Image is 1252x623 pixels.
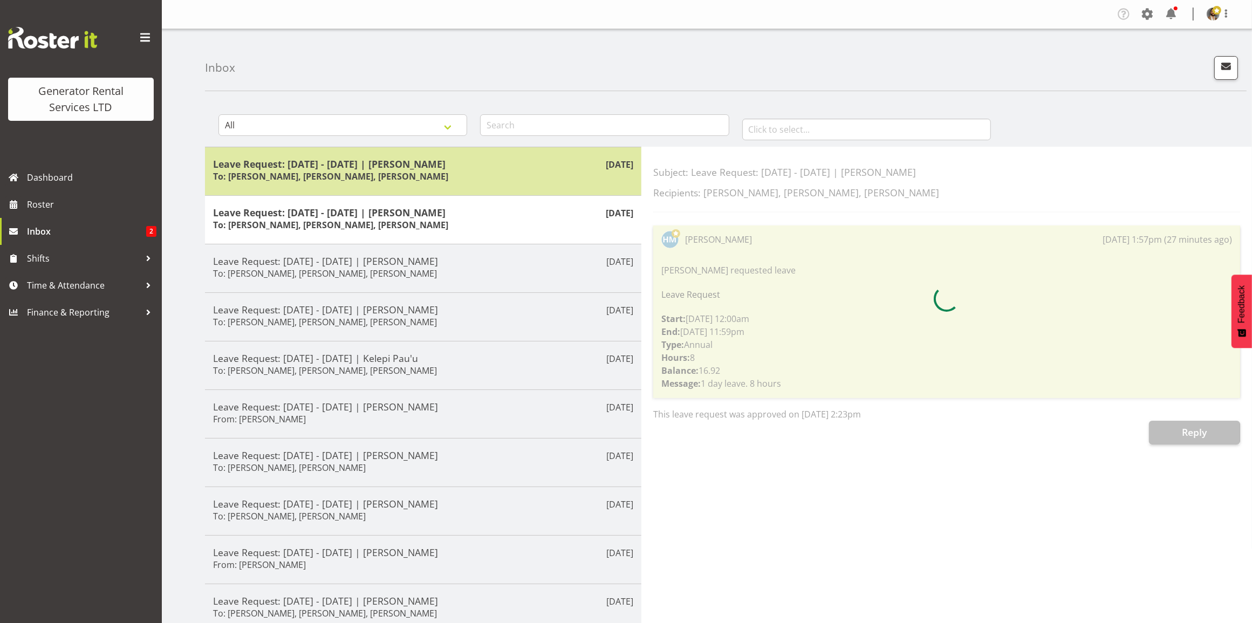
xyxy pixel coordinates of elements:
p: [DATE] [606,595,633,608]
span: Time & Attendance [27,277,140,293]
div: Generator Rental Services LTD [19,83,143,115]
input: Click to select... [742,119,991,140]
h6: To: [PERSON_NAME], [PERSON_NAME], [PERSON_NAME] [213,317,437,327]
h6: To: [PERSON_NAME], [PERSON_NAME], [PERSON_NAME] [213,365,437,376]
span: Finance & Reporting [27,304,140,320]
p: [DATE] [606,401,633,414]
h6: From: [PERSON_NAME] [213,414,306,425]
p: [DATE] [606,352,633,365]
span: Shifts [27,250,140,266]
span: Roster [27,196,156,213]
span: Feedback [1237,285,1247,323]
p: [DATE] [606,498,633,511]
h6: To: [PERSON_NAME], [PERSON_NAME], [PERSON_NAME] [213,608,437,619]
img: Rosterit website logo [8,27,97,49]
button: Feedback - Show survey [1232,275,1252,348]
h5: Leave Request: [DATE] - [DATE] | [PERSON_NAME] [213,304,633,316]
p: [DATE] [606,255,633,268]
h6: To: [PERSON_NAME], [PERSON_NAME], [PERSON_NAME] [213,268,437,279]
h6: To: [PERSON_NAME], [PERSON_NAME], [PERSON_NAME] [213,171,448,182]
h5: Leave Request: [DATE] - [DATE] | [PERSON_NAME] [213,207,633,218]
p: [DATE] [606,304,633,317]
p: [DATE] [606,546,633,559]
h6: To: [PERSON_NAME], [PERSON_NAME] [213,511,366,522]
h4: Inbox [205,61,235,74]
p: [DATE] [606,449,633,462]
span: Inbox [27,223,146,239]
h5: Leave Request: [DATE] - [DATE] | [PERSON_NAME] [213,255,633,267]
h5: Leave Request: [DATE] - [DATE] | [PERSON_NAME] [213,546,633,558]
span: 2 [146,226,156,237]
input: Search [480,114,729,136]
h6: From: [PERSON_NAME] [213,559,306,570]
h5: Leave Request: [DATE] - [DATE] | [PERSON_NAME] [213,449,633,461]
h6: To: [PERSON_NAME], [PERSON_NAME] [213,462,366,473]
h5: Leave Request: [DATE] - [DATE] | [PERSON_NAME] [213,401,633,413]
h5: Leave Request: [DATE] - [DATE] | [PERSON_NAME] [213,498,633,510]
h5: Leave Request: [DATE] - [DATE] | Kelepi Pau'u [213,352,633,364]
h5: Leave Request: [DATE] - [DATE] | [PERSON_NAME] [213,158,633,170]
h6: To: [PERSON_NAME], [PERSON_NAME], [PERSON_NAME] [213,220,448,230]
span: Dashboard [27,169,156,186]
p: [DATE] [606,158,633,171]
p: [DATE] [606,207,633,220]
h5: Leave Request: [DATE] - [DATE] | [PERSON_NAME] [213,595,633,607]
img: sean-johnstone4fef95288b34d066b2c6be044394188f.png [1207,8,1220,20]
